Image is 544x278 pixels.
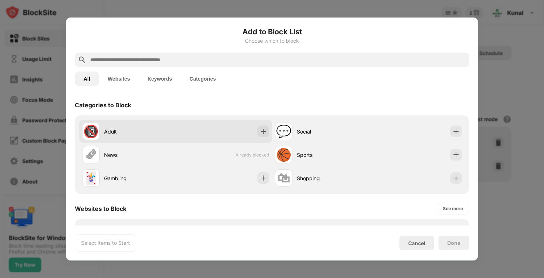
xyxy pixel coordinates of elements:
div: 🗞 [85,147,97,162]
div: Websites to Block [75,205,126,212]
div: 🛍 [277,171,290,186]
div: Adult [104,128,176,135]
div: Sports [297,151,368,159]
div: Categories to Block [75,101,131,109]
div: Done [447,240,460,246]
div: See more [443,205,463,212]
button: Categories [181,72,225,86]
div: News [104,151,176,159]
button: Websites [99,72,139,86]
div: Select Items to Start [81,239,130,247]
button: Keywords [139,72,181,86]
div: Shopping [297,174,368,182]
span: Already blocked [235,152,269,158]
div: 🔞 [83,124,99,139]
div: 🃏 [83,171,99,186]
div: Choose which to block [75,38,469,44]
img: search.svg [78,55,87,64]
div: Gambling [104,174,176,182]
div: Social [297,128,368,135]
h6: Add to Block List [75,26,469,37]
div: Cancel [408,240,425,246]
div: 🏀 [276,147,291,162]
button: All [75,72,99,86]
div: 💬 [276,124,291,139]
